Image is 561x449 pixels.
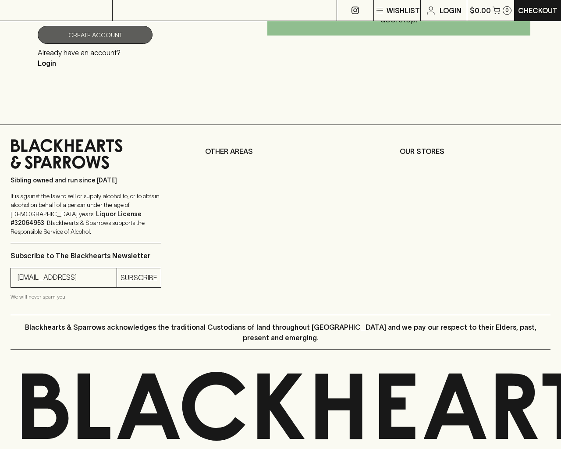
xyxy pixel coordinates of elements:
p: Checkout [518,5,557,16]
p: SUBSCRIBE [121,272,157,283]
p: Wishlist [387,5,420,16]
p: We will never spam you [11,292,161,301]
strong: Liquor License #32064953 [11,210,142,226]
p: OTHER AREAS [205,146,356,157]
p: Blackhearts & Sparrows acknowledges the traditional Custodians of land throughout [GEOGRAPHIC_DAT... [17,322,544,343]
p: OUR STORES [400,146,550,157]
button: SUBSCRIBE [117,268,161,287]
p: 0 [505,8,509,13]
p: Login [440,5,462,16]
p: It is against the law to sell or supply alcohol to, or to obtain alcohol on behalf of a person un... [11,192,161,235]
p: Already have an account? [38,47,121,58]
p: ⠀ [113,5,120,16]
p: Login [38,58,121,68]
p: $0.00 [470,5,491,16]
button: Create Account [38,26,153,44]
p: Subscribe to The Blackhearts Newsletter [11,250,161,261]
p: Sibling owned and run since [DATE] [11,176,161,185]
input: e.g. jane@blackheartsandsparrows.com.au [18,271,117,285]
